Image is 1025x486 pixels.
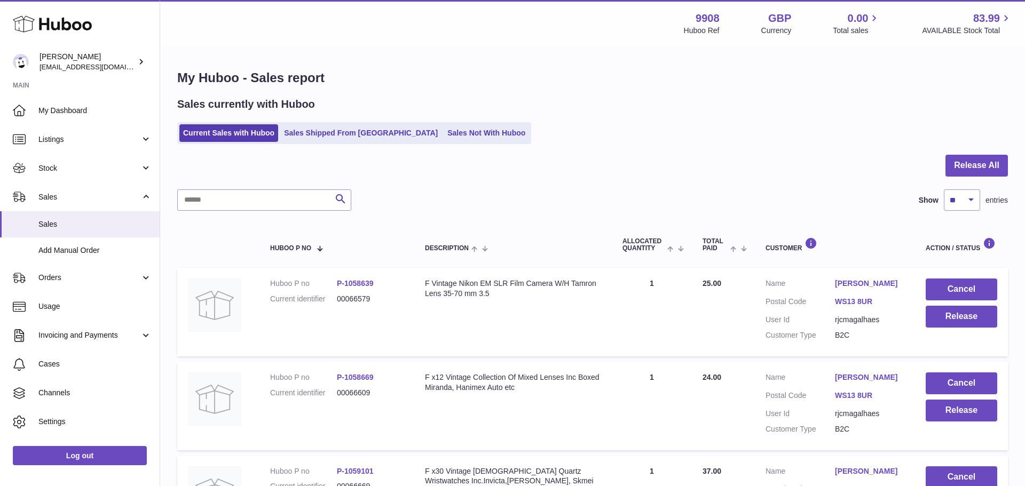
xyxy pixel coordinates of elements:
[38,330,140,340] span: Invoicing and Payments
[612,268,692,356] td: 1
[766,466,835,479] dt: Name
[38,219,152,229] span: Sales
[768,11,791,26] strong: GBP
[835,330,904,340] dd: B2C
[270,278,337,289] dt: Huboo P no
[766,278,835,291] dt: Name
[835,409,904,419] dd: rjcmagalhaes
[38,359,152,369] span: Cases
[188,278,241,332] img: no-photo.jpg
[922,11,1012,36] a: 83.99 AVAILABLE Stock Total
[444,124,529,142] a: Sales Not With Huboo
[926,400,997,421] button: Release
[622,238,665,252] span: ALLOCATED Quantity
[425,245,469,252] span: Description
[337,467,374,475] a: P-1059101
[703,467,721,475] span: 37.00
[38,388,152,398] span: Channels
[703,238,728,252] span: Total paid
[835,466,904,476] a: [PERSON_NAME]
[337,388,404,398] dd: 00066609
[926,372,997,394] button: Cancel
[270,388,337,398] dt: Current identifier
[337,294,404,304] dd: 00066579
[835,278,904,289] a: [PERSON_NAME]
[703,373,721,381] span: 24.00
[612,362,692,450] td: 1
[833,11,880,36] a: 0.00 Total sales
[835,315,904,325] dd: rjcmagalhaes
[425,372,601,393] div: F x12 Vintage Collection Of Mixed Lenses Inc Boxed Miranda, Hanimex Auto etc
[179,124,278,142] a: Current Sales with Huboo
[766,315,835,325] dt: User Id
[38,273,140,283] span: Orders
[766,409,835,419] dt: User Id
[973,11,1000,26] span: 83.99
[703,279,721,288] span: 25.00
[848,11,869,26] span: 0.00
[926,278,997,300] button: Cancel
[425,278,601,299] div: F Vintage Nikon EM SLR Film Camera W/H Tamron Lens 35-70 mm 3.5
[13,54,29,70] img: internalAdmin-9908@internal.huboo.com
[270,245,311,252] span: Huboo P no
[696,11,720,26] strong: 9908
[766,330,835,340] dt: Customer Type
[985,195,1008,205] span: entries
[835,391,904,401] a: WS13 8UR
[40,52,136,72] div: [PERSON_NAME]
[188,372,241,426] img: no-photo.jpg
[766,391,835,403] dt: Postal Code
[177,69,1008,86] h1: My Huboo - Sales report
[922,26,1012,36] span: AVAILABLE Stock Total
[766,372,835,385] dt: Name
[926,237,997,252] div: Action / Status
[38,417,152,427] span: Settings
[270,294,337,304] dt: Current identifier
[177,97,315,111] h2: Sales currently with Huboo
[835,297,904,307] a: WS13 8UR
[270,372,337,383] dt: Huboo P no
[337,279,374,288] a: P-1058639
[337,373,374,381] a: P-1058669
[38,163,140,173] span: Stock
[40,62,157,71] span: [EMAIL_ADDRESS][DOMAIN_NAME]
[38,106,152,116] span: My Dashboard
[38,192,140,202] span: Sales
[833,26,880,36] span: Total sales
[280,124,441,142] a: Sales Shipped From [GEOGRAPHIC_DATA]
[684,26,720,36] div: Huboo Ref
[270,466,337,476] dt: Huboo P no
[13,446,147,465] a: Log out
[38,245,152,256] span: Add Manual Order
[919,195,939,205] label: Show
[38,301,152,312] span: Usage
[761,26,792,36] div: Currency
[38,134,140,145] span: Listings
[926,306,997,328] button: Release
[835,424,904,434] dd: B2C
[835,372,904,383] a: [PERSON_NAME]
[766,237,904,252] div: Customer
[766,297,835,309] dt: Postal Code
[945,155,1008,177] button: Release All
[766,424,835,434] dt: Customer Type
